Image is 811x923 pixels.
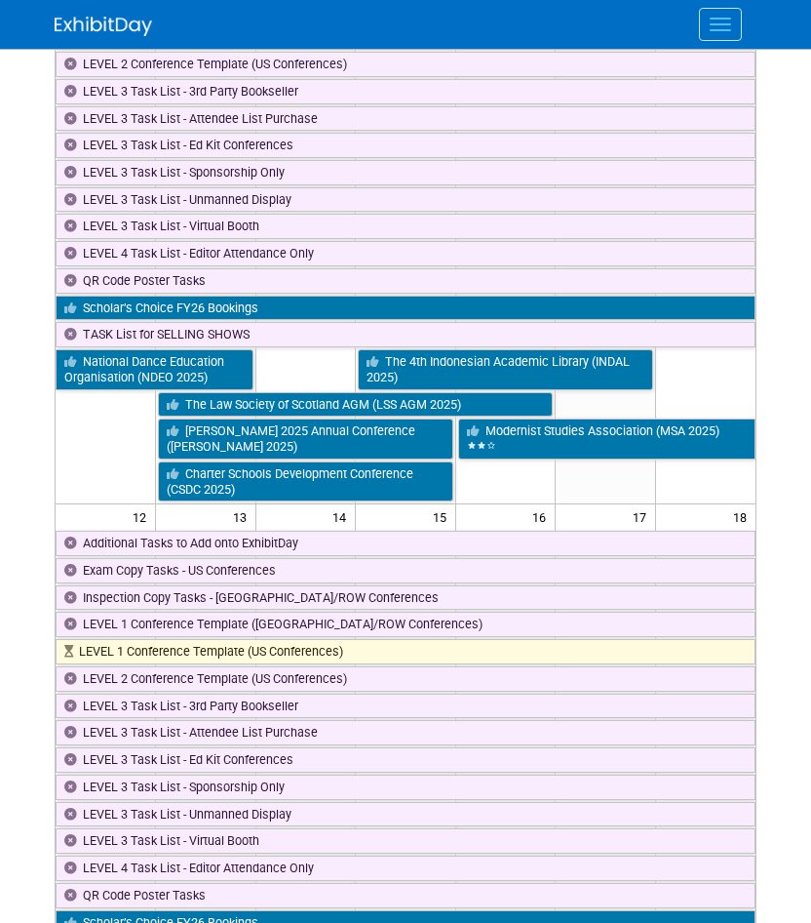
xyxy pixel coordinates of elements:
[56,79,755,104] a: LEVEL 3 Task List - 3rd Party Bookseller
[530,504,555,529] span: 16
[56,268,755,294] a: QR Code Poster Tasks
[56,187,755,213] a: LEVEL 3 Task List - Unmanned Display
[56,802,755,827] a: LEVEL 3 Task List - Unmanned Display
[56,106,755,132] a: LEVEL 3 Task List - Attendee List Purchase
[231,504,255,529] span: 13
[56,214,755,239] a: LEVEL 3 Task List - Virtual Booth
[158,419,453,459] a: [PERSON_NAME] 2025 Annual Conference ([PERSON_NAME] 2025)
[56,694,755,719] a: LEVEL 3 Task List - 3rd Party Bookseller
[56,160,755,185] a: LEVEL 3 Task List - Sponsorship Only
[56,612,755,637] a: LEVEL 1 Conference Template ([GEOGRAPHIC_DATA]/ROW Conferences)
[56,558,755,583] a: Exam Copy Tasks - US Conferences
[131,504,155,529] span: 12
[699,8,742,41] button: Menu
[56,828,755,854] a: LEVEL 3 Task List - Virtual Booth
[56,720,755,745] a: LEVEL 3 Task List - Attendee List Purchase
[330,504,355,529] span: 14
[56,52,755,77] a: LEVEL 2 Conference Template (US Conferences)
[731,504,755,529] span: 18
[56,133,755,158] a: LEVEL 3 Task List - Ed Kit Conferences
[56,349,253,389] a: National Dance Education Organisation (NDEO 2025)
[55,17,152,36] img: ExhibitDay
[358,349,653,389] a: The 4th Indonesian Academic Library (INDAL 2025)
[56,639,755,664] a: LEVEL 1 Conference Template (US Conferences)
[56,856,755,881] a: LEVEL 4 Task List - Editor Attendance Only
[56,883,755,908] a: QR Code Poster Tasks
[56,531,755,556] a: Additional Tasks to Add onto ExhibitDay
[56,296,755,321] a: Scholar’s Choice FY26 Bookings
[158,392,553,418] a: The Law Society of Scotland AGM (LSS AGM 2025)
[158,461,453,502] a: Charter Schools Development Conference (CSDC 2025)
[631,504,655,529] span: 17
[56,585,755,611] a: Inspection Copy Tasks - [GEOGRAPHIC_DATA]/ROW Conferences
[56,241,755,266] a: LEVEL 4 Task List - Editor Attendance Only
[458,419,755,459] a: Modernist Studies Association (MSA 2025)
[431,504,455,529] span: 15
[56,666,755,692] a: LEVEL 2 Conference Template (US Conferences)
[56,322,755,347] a: TASK List for SELLING SHOWS
[56,775,755,800] a: LEVEL 3 Task List - Sponsorship Only
[56,747,755,773] a: LEVEL 3 Task List - Ed Kit Conferences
